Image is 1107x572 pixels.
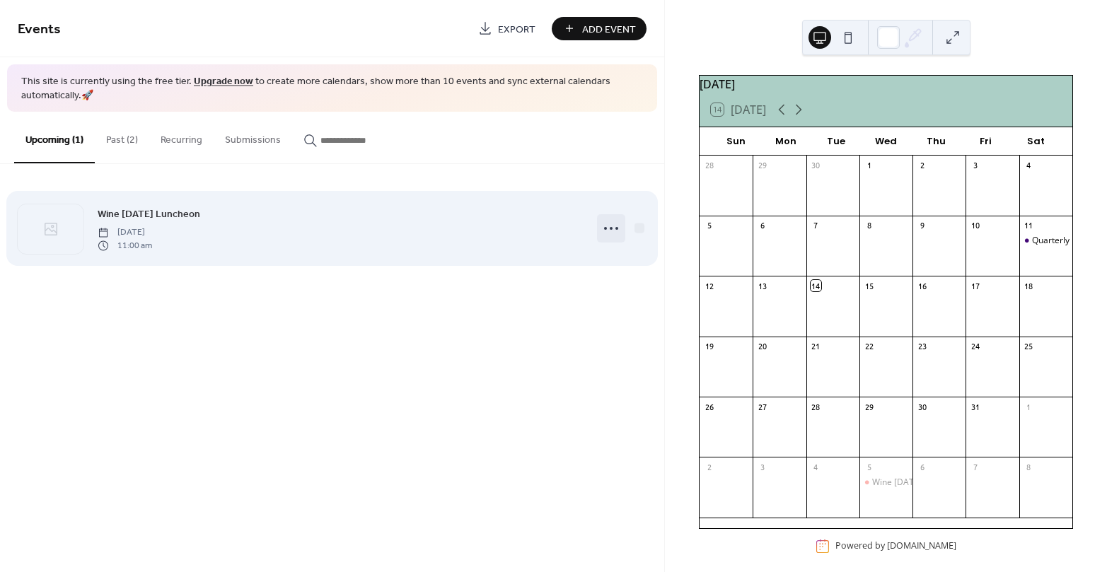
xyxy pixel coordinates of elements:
[864,280,874,291] div: 15
[1024,401,1034,412] div: 1
[864,461,874,472] div: 5
[1011,127,1061,156] div: Sat
[95,112,149,162] button: Past (2)
[811,280,821,291] div: 14
[864,220,874,230] div: 8
[970,401,980,412] div: 31
[917,341,927,351] div: 23
[970,280,980,291] div: 17
[970,220,980,230] div: 10
[811,220,821,230] div: 7
[811,401,821,412] div: 28
[194,72,253,91] a: Upgrade now
[864,160,874,170] div: 1
[700,76,1072,93] div: [DATE]
[811,461,821,472] div: 4
[970,461,980,472] div: 7
[757,280,767,291] div: 13
[704,401,714,412] div: 26
[761,127,811,156] div: Mon
[98,206,200,222] a: Wine [DATE] Luncheon
[811,160,821,170] div: 30
[214,112,292,162] button: Submissions
[887,540,956,552] a: [DOMAIN_NAME]
[757,401,767,412] div: 27
[498,22,535,37] span: Export
[917,280,927,291] div: 16
[552,17,647,40] button: Add Event
[704,461,714,472] div: 2
[961,127,1012,156] div: Fri
[468,17,546,40] a: Export
[711,127,761,156] div: Sun
[1024,280,1034,291] div: 18
[704,220,714,230] div: 5
[861,127,911,156] div: Wed
[917,461,927,472] div: 6
[98,239,152,252] span: 11:00 am
[757,160,767,170] div: 29
[835,540,956,552] div: Powered by
[1024,160,1034,170] div: 4
[811,127,861,156] div: Tue
[98,207,200,222] span: Wine [DATE] Luncheon
[21,75,643,103] span: This site is currently using the free tier. to create more calendars, show more than 10 events an...
[911,127,961,156] div: Thu
[757,461,767,472] div: 3
[917,160,927,170] div: 2
[18,16,61,43] span: Events
[970,160,980,170] div: 3
[149,112,214,162] button: Recurring
[1024,220,1034,230] div: 11
[864,341,874,351] div: 22
[859,477,912,489] div: Wine Wednesday Luncheon
[970,341,980,351] div: 24
[1019,235,1072,247] div: Quarterly Meeting
[704,280,714,291] div: 12
[757,341,767,351] div: 20
[1032,235,1104,247] div: Quarterly Meeting
[704,341,714,351] div: 19
[811,341,821,351] div: 21
[864,401,874,412] div: 29
[917,401,927,412] div: 30
[704,160,714,170] div: 28
[1024,341,1034,351] div: 25
[1024,461,1034,472] div: 8
[917,220,927,230] div: 9
[98,226,152,239] span: [DATE]
[757,220,767,230] div: 6
[14,112,95,163] button: Upcoming (1)
[582,22,636,37] span: Add Event
[872,477,962,489] div: Wine [DATE] Luncheon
